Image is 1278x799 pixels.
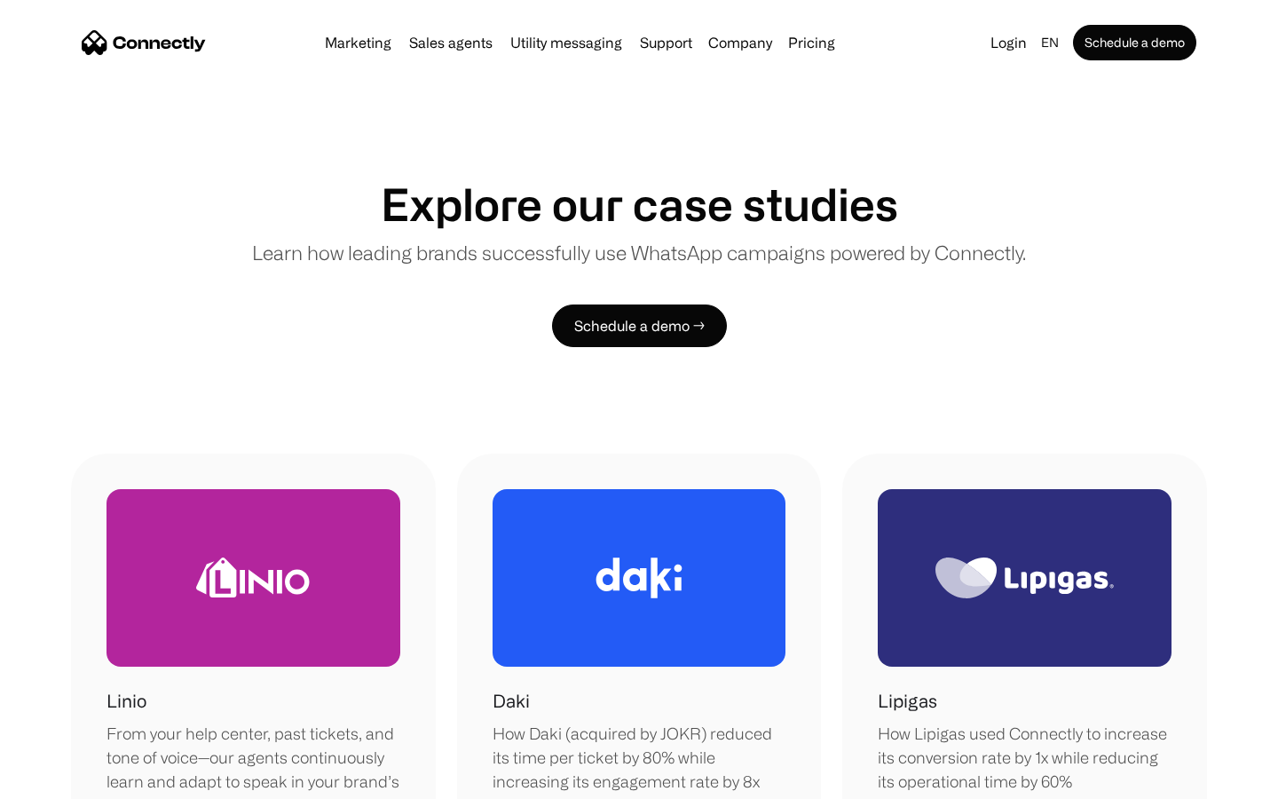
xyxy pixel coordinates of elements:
[35,768,106,793] ul: Language list
[552,305,727,347] a: Schedule a demo →
[381,178,898,231] h1: Explore our case studies
[781,36,842,50] a: Pricing
[878,722,1171,794] div: How Lipigas used Connectly to increase its conversion rate by 1x while reducing its operational t...
[18,766,106,793] aside: Language selected: English
[106,688,146,715] h1: Linio
[318,36,398,50] a: Marketing
[503,36,629,50] a: Utility messaging
[633,36,699,50] a: Support
[708,30,772,55] div: Company
[493,688,530,715] h1: Daki
[196,558,310,597] img: Linio Logo
[252,238,1026,267] p: Learn how leading brands successfully use WhatsApp campaigns powered by Connectly.
[983,30,1034,55] a: Login
[402,36,500,50] a: Sales agents
[1041,30,1059,55] div: en
[878,688,937,715] h1: Lipigas
[596,558,682,598] img: Daki Logo
[1073,25,1196,60] a: Schedule a demo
